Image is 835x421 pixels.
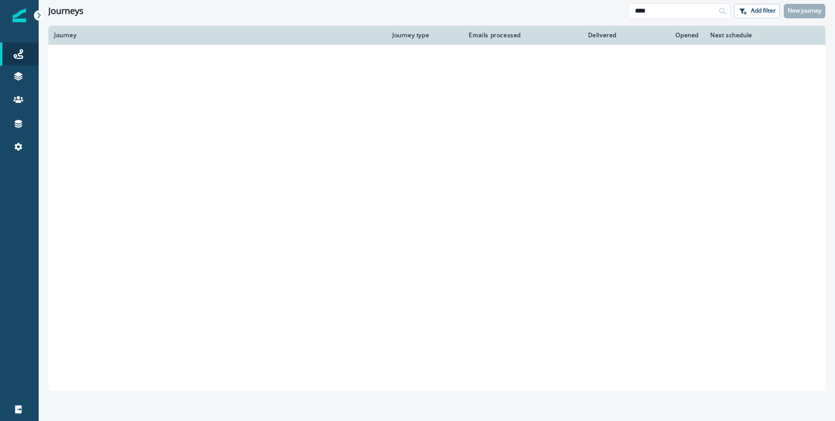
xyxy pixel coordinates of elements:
[13,9,26,22] img: Inflection
[710,31,795,39] div: Next schedule
[734,4,780,18] button: Add filter
[48,6,84,16] h1: Journeys
[784,4,825,18] button: New journey
[751,7,776,14] p: Add filter
[628,31,699,39] div: Opened
[788,7,821,14] p: New journey
[533,31,617,39] div: Delivered
[54,31,381,39] div: Journey
[392,31,453,39] div: Journey type
[465,31,521,39] div: Emails processed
